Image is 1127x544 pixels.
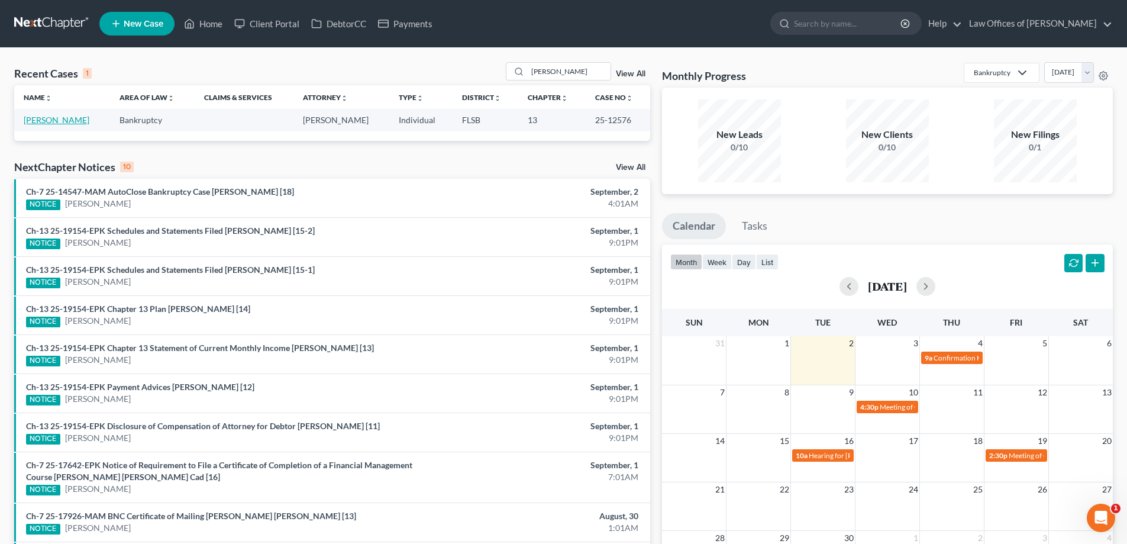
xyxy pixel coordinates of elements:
[26,343,374,353] a: Ch-13 25-19154-EPK Chapter 13 Statement of Current Monthly Income [PERSON_NAME] [13]
[1036,385,1048,400] span: 12
[26,278,60,288] div: NOTICE
[815,317,831,327] span: Tue
[26,186,294,197] a: Ch-7 25-14547-MAM AutoClose Bankruptcy Case [PERSON_NAME] [18]
[843,482,855,497] span: 23
[494,95,501,102] i: unfold_more
[662,213,726,239] a: Calendar
[26,317,60,327] div: NOTICE
[528,93,568,102] a: Chapterunfold_more
[442,198,638,210] div: 4:01AM
[26,395,60,405] div: NOTICE
[714,336,726,350] span: 31
[26,265,315,275] a: Ch-13 25-19154-EPK Schedules and Statements Filed [PERSON_NAME] [15-1]
[26,382,254,392] a: Ch-13 25-19154-EPK Payment Advices [PERSON_NAME] [12]
[756,254,779,270] button: list
[462,93,501,102] a: Districtunfold_more
[698,141,781,153] div: 0/10
[860,403,879,411] span: 4:30p
[972,434,984,448] span: 18
[877,317,897,327] span: Wed
[372,13,438,34] a: Payments
[702,254,732,270] button: week
[848,336,855,350] span: 2
[26,421,380,431] a: Ch-13 25-19154-EPK Disclosure of Compensation of Attorney for Debtor [PERSON_NAME] [11]
[26,485,60,495] div: NOTICE
[528,63,611,80] input: Search by name...
[14,160,134,174] div: NextChapter Notices
[124,20,163,28] span: New Case
[731,213,778,239] a: Tasks
[616,163,645,172] a: View All
[65,393,131,405] a: [PERSON_NAME]
[293,109,389,131] td: [PERSON_NAME]
[14,66,92,81] div: Recent Cases
[846,141,929,153] div: 0/10
[45,95,52,102] i: unfold_more
[83,68,92,79] div: 1
[1010,317,1022,327] span: Fri
[399,93,424,102] a: Typeunfold_more
[1101,482,1113,497] span: 27
[442,420,638,432] div: September, 1
[670,254,702,270] button: month
[65,354,131,366] a: [PERSON_NAME]
[943,317,960,327] span: Thu
[698,128,781,141] div: New Leads
[595,93,633,102] a: Case Nounfold_more
[686,317,703,327] span: Sun
[908,385,919,400] span: 10
[26,239,60,249] div: NOTICE
[714,434,726,448] span: 14
[779,482,790,497] span: 22
[228,13,305,34] a: Client Portal
[518,109,586,131] td: 13
[442,381,638,393] div: September, 1
[974,67,1010,78] div: Bankruptcy
[65,237,131,249] a: [PERSON_NAME]
[65,198,131,210] a: [PERSON_NAME]
[994,141,1077,153] div: 0/1
[389,109,453,131] td: Individual
[732,254,756,270] button: day
[908,482,919,497] span: 24
[714,482,726,497] span: 21
[794,12,902,34] input: Search by name...
[26,199,60,210] div: NOTICE
[846,128,929,141] div: New Clients
[120,162,134,172] div: 10
[561,95,568,102] i: unfold_more
[922,13,962,34] a: Help
[442,522,638,534] div: 1:01AM
[26,226,315,236] a: Ch-13 25-19154-EPK Schedules and Statements Filed [PERSON_NAME] [15-2]
[972,385,984,400] span: 11
[65,315,131,327] a: [PERSON_NAME]
[442,471,638,483] div: 7:01AM
[442,432,638,444] div: 9:01PM
[110,109,194,131] td: Bankruptcy
[65,432,131,444] a: [PERSON_NAME]
[442,354,638,366] div: 9:01PM
[908,434,919,448] span: 17
[178,13,228,34] a: Home
[977,336,984,350] span: 4
[167,95,175,102] i: unfold_more
[442,510,638,522] div: August, 30
[1073,317,1088,327] span: Sat
[416,95,424,102] i: unfold_more
[303,93,348,102] a: Attorneyunfold_more
[748,317,769,327] span: Mon
[442,303,638,315] div: September, 1
[783,385,790,400] span: 8
[848,385,855,400] span: 9
[843,434,855,448] span: 16
[442,315,638,327] div: 9:01PM
[1106,336,1113,350] span: 6
[626,95,633,102] i: unfold_more
[1036,482,1048,497] span: 26
[586,109,650,131] td: 25-12576
[442,459,638,471] div: September, 1
[1111,504,1120,513] span: 1
[912,336,919,350] span: 3
[442,264,638,276] div: September, 1
[994,128,1077,141] div: New Filings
